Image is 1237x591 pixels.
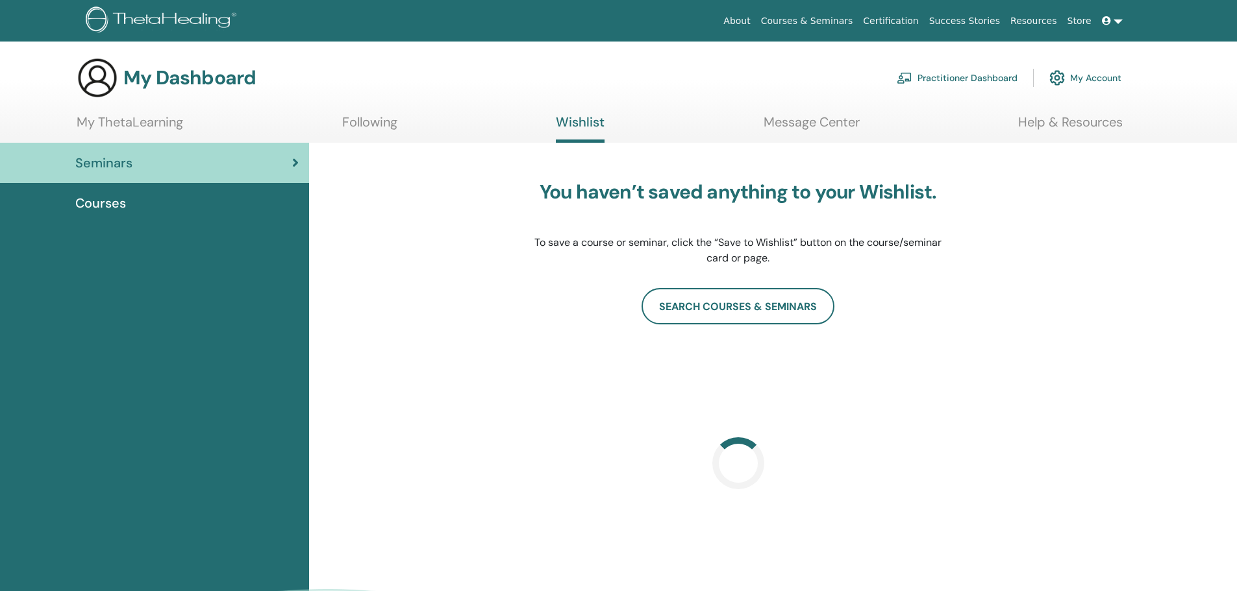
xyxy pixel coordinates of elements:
[1018,114,1123,139] a: Help & Resources
[642,288,834,324] a: search courses & seminars
[1062,9,1097,33] a: Store
[534,235,943,266] p: To save a course or seminar, click the “Save to Wishlist” button on the course/seminar card or page.
[764,114,860,139] a: Message Center
[86,6,241,36] img: logo.png
[77,57,118,99] img: generic-user-icon.jpg
[858,9,923,33] a: Certification
[534,180,943,204] h3: You haven’t saved anything to your Wishlist.
[1049,64,1121,92] a: My Account
[718,9,755,33] a: About
[756,9,858,33] a: Courses & Seminars
[556,114,605,143] a: Wishlist
[77,114,183,139] a: My ThetaLearning
[1005,9,1062,33] a: Resources
[75,193,126,213] span: Courses
[342,114,397,139] a: Following
[1049,67,1065,89] img: cog.svg
[75,153,132,173] span: Seminars
[123,66,256,90] h3: My Dashboard
[924,9,1005,33] a: Success Stories
[897,72,912,84] img: chalkboard-teacher.svg
[897,64,1018,92] a: Practitioner Dashboard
